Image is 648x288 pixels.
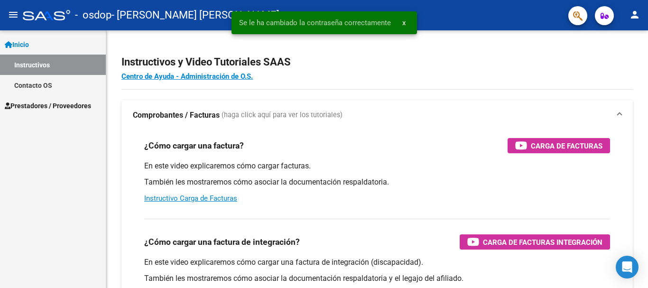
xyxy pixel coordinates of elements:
[121,53,633,71] h2: Instructivos y Video Tutoriales SAAS
[133,110,220,121] strong: Comprobantes / Facturas
[508,138,610,153] button: Carga de Facturas
[144,257,610,268] p: En este video explicaremos cómo cargar una factura de integración (discapacidad).
[144,273,610,284] p: También les mostraremos cómo asociar la documentación respaldatoria y el legajo del afiliado.
[531,140,602,152] span: Carga de Facturas
[5,101,91,111] span: Prestadores / Proveedores
[121,72,253,81] a: Centro de Ayuda - Administración de O.S.
[460,234,610,250] button: Carga de Facturas Integración
[144,235,300,249] h3: ¿Cómo cargar una factura de integración?
[402,19,406,27] span: x
[239,18,391,28] span: Se le ha cambiado la contraseña correctamente
[121,100,633,130] mat-expansion-panel-header: Comprobantes / Facturas (haga click aquí para ver los tutoriales)
[616,256,639,279] div: Open Intercom Messenger
[75,5,111,26] span: - osdop
[111,5,279,26] span: - [PERSON_NAME] [PERSON_NAME]
[483,236,602,248] span: Carga de Facturas Integración
[144,177,610,187] p: También les mostraremos cómo asociar la documentación respaldatoria.
[144,139,244,152] h3: ¿Cómo cargar una factura?
[395,14,413,31] button: x
[144,194,237,203] a: Instructivo Carga de Facturas
[629,9,640,20] mat-icon: person
[222,110,343,121] span: (haga click aquí para ver los tutoriales)
[144,161,610,171] p: En este video explicaremos cómo cargar facturas.
[5,39,29,50] span: Inicio
[8,9,19,20] mat-icon: menu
